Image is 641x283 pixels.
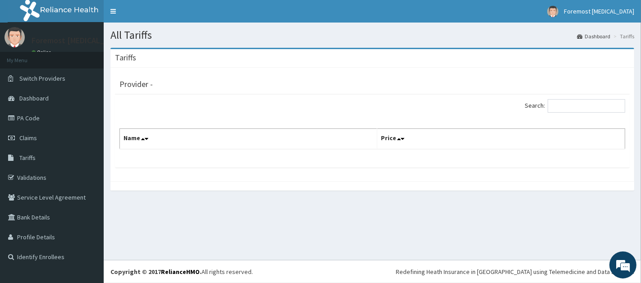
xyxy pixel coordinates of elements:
img: User Image [5,27,25,47]
span: Dashboard [19,94,49,102]
h3: Tariffs [115,54,136,62]
th: Price [377,129,625,150]
span: Foremost [MEDICAL_DATA] [564,7,634,15]
a: Dashboard [577,32,610,40]
h1: All Tariffs [110,29,634,41]
span: Claims [19,134,37,142]
img: User Image [547,6,559,17]
div: Redefining Heath Insurance in [GEOGRAPHIC_DATA] using Telemedicine and Data Science! [396,267,634,276]
a: RelianceHMO [161,268,200,276]
h3: Provider - [119,80,153,88]
a: Online [32,49,53,55]
input: Search: [548,99,625,113]
span: Switch Providers [19,74,65,82]
th: Name [120,129,377,150]
footer: All rights reserved. [104,260,641,283]
p: Foremost [MEDICAL_DATA] [32,37,126,45]
label: Search: [525,99,625,113]
strong: Copyright © 2017 . [110,268,201,276]
li: Tariffs [611,32,634,40]
span: Tariffs [19,154,36,162]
